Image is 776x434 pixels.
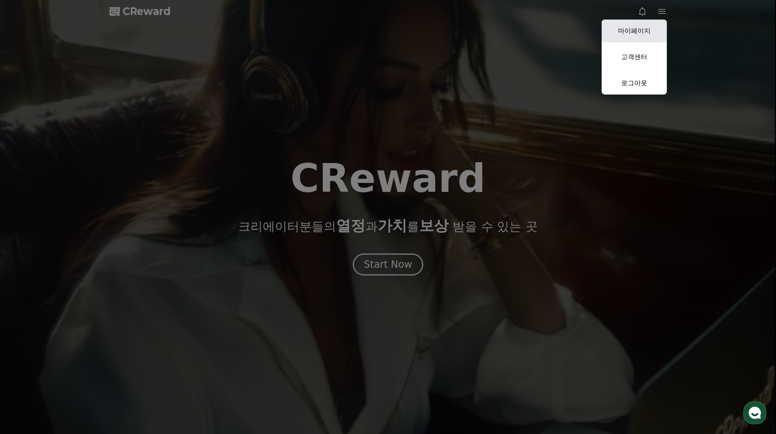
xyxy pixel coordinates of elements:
a: 설정 [105,258,156,279]
a: 마이페이지 [602,20,667,42]
a: 로그아웃 [602,72,667,95]
a: 홈 [2,258,54,279]
a: 고객센터 [602,46,667,68]
a: 대화 [54,258,105,279]
button: 마이페이지 고객센터 로그아웃 [602,20,667,95]
span: 홈 [26,271,31,277]
span: 대화 [75,271,84,278]
span: 설정 [126,271,136,277]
